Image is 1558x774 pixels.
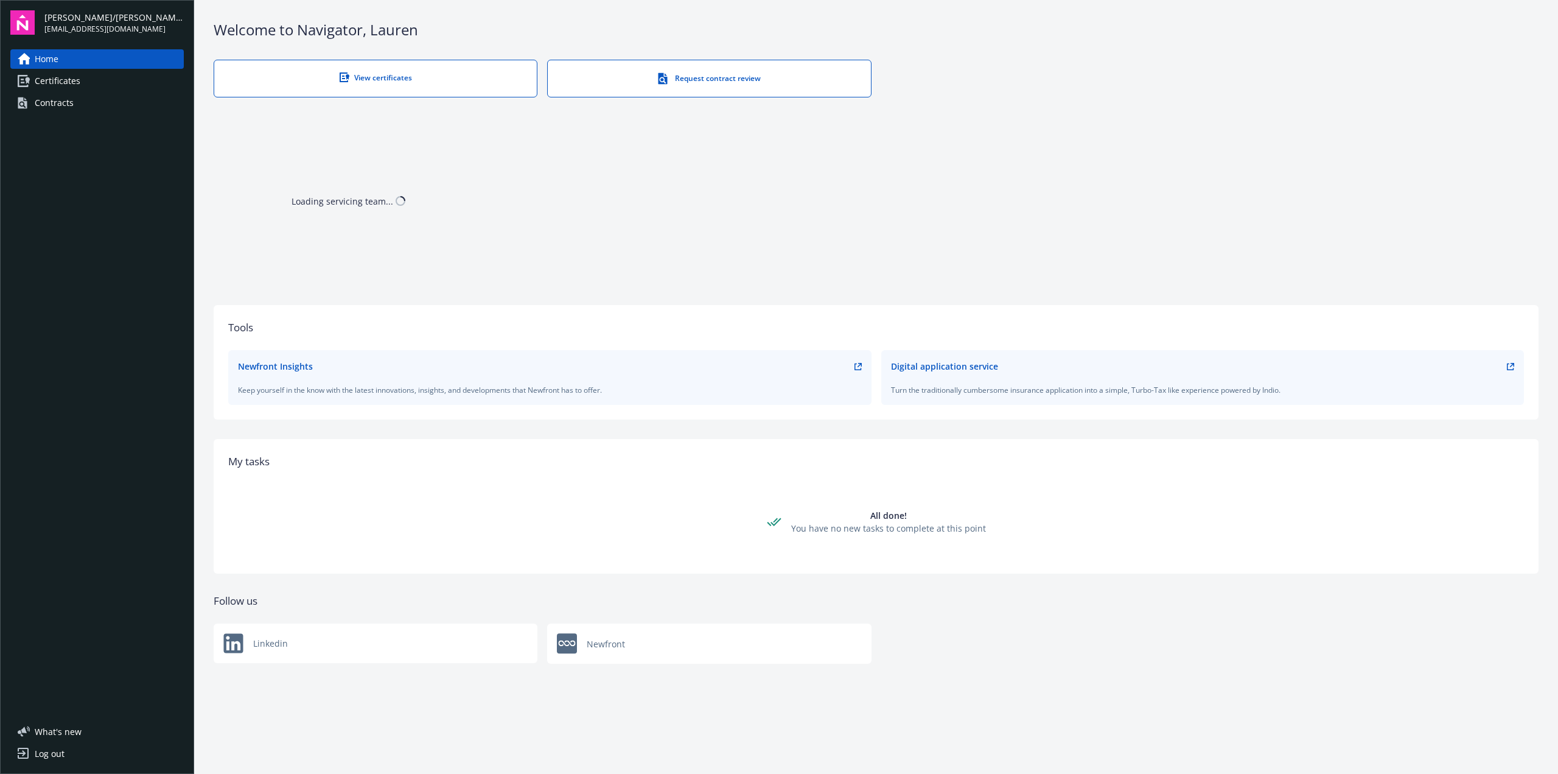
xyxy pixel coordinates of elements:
img: Newfront logo [557,633,577,654]
div: Linkedin [214,624,537,663]
div: Request contract review [572,72,846,85]
div: Keep yourself in the know with the latest innovations, insights, and developments that Newfront h... [238,385,862,395]
div: My tasks [228,454,1524,470]
a: Newfront logoNewfront [547,624,871,664]
a: Home [10,49,184,69]
img: navigator-logo.svg [10,10,35,35]
div: Welcome to Navigator , Lauren [214,19,1539,40]
div: Newfront [547,624,871,664]
div: Log out [35,744,65,764]
div: You have no new tasks to complete at this point [791,522,986,535]
a: Newfront logoLinkedin [214,624,537,664]
span: Certificates [35,71,80,91]
button: [PERSON_NAME]/[PERSON_NAME] Construction, Inc.[EMAIL_ADDRESS][DOMAIN_NAME] [44,10,184,35]
div: Turn the traditionally cumbersome insurance application into a simple, Turbo-Tax like experience ... [891,385,1515,395]
div: Follow us [214,593,1539,609]
span: Home [35,49,58,69]
a: Request contract review [547,60,871,97]
span: [PERSON_NAME]/[PERSON_NAME] Construction, Inc. [44,11,184,24]
div: All done! [791,509,986,522]
a: Certificates [10,71,184,91]
div: Digital application service [891,360,998,373]
img: Newfront logo [223,633,243,653]
div: View certificates [239,72,512,83]
div: Tools [228,320,1524,336]
button: What's new [10,725,101,738]
div: Loading servicing team... [292,195,393,208]
div: Newfront Insights [238,360,313,373]
div: Contracts [35,93,74,113]
a: View certificates [214,60,537,97]
span: What ' s new [35,725,82,738]
a: Contracts [10,93,184,113]
span: [EMAIL_ADDRESS][DOMAIN_NAME] [44,24,184,35]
